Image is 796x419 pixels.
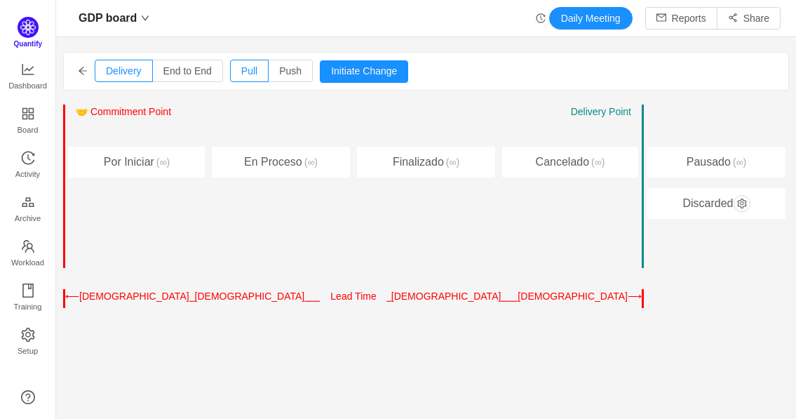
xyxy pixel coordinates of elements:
[241,65,257,77] span: Pull
[21,328,35,342] i: icon: setting
[18,17,39,38] img: Quantify
[302,157,318,168] span: (∞)
[647,188,785,220] div: Discarded
[717,7,781,29] button: icon: share-altShare
[647,147,785,178] div: Pausado
[14,40,43,48] span: Quantify
[15,160,40,188] span: Activity
[645,7,717,29] button: icon: mailReports
[18,337,38,365] span: Setup
[21,62,35,77] i: icon: line-chart
[76,106,171,117] span: 🤝 Commitment Point
[65,289,353,304] div: ⟵[DEMOGRAPHIC_DATA]⎯[DEMOGRAPHIC_DATA]⎯⎯⎯⎯⎯⎯⎯⎯⎯⎯⎯⎯[DEMOGRAPHIC_DATA]⎯⎯⎯⎯[DEMOGRAPHIC_DATA]⎯⎯⎯[DEM...
[21,107,35,135] a: Board
[106,65,142,77] span: Delivery
[21,196,35,224] a: Archive
[589,157,605,168] span: (∞)
[502,147,638,178] div: Cancelado
[18,116,39,144] span: Board
[21,390,35,404] a: icon: question-circle
[21,284,35,312] a: Training
[21,240,35,268] a: Workload
[212,147,350,178] div: En Proceso
[69,147,205,178] div: Por Iniciar
[141,14,149,22] i: icon: down
[8,72,47,100] span: Dashboard
[320,60,408,83] button: Initiate Change
[330,291,376,302] span: Lead Time
[571,106,631,117] span: Delivery Point
[21,152,35,180] a: Activity
[15,204,41,232] span: Archive
[536,13,546,23] i: icon: history
[357,147,495,178] div: Finalizado
[731,157,746,168] span: (∞)
[279,65,302,77] span: Push
[78,66,88,76] i: icon: arrow-left
[11,248,44,277] span: Workload
[353,289,642,304] div: ⟶[DEMOGRAPHIC_DATA]⎯⎯⎯[DEMOGRAPHIC_DATA]⎯⎯⎯⎯⎯⎯⎯⎯⎯⎯[DEMOGRAPHIC_DATA]⎯⎯⎯[DEMOGRAPHIC_DATA]⎯⎯⎯⎯⎯⎯⎯⎯...
[13,293,41,321] span: Training
[79,7,137,29] span: GDP board
[21,239,35,253] i: icon: team
[444,157,459,168] span: (∞)
[549,7,633,29] button: Daily Meeting
[21,63,35,91] a: Dashboard
[21,151,35,165] i: icon: history
[163,65,212,77] span: End to End
[21,195,35,209] i: icon: gold
[734,195,750,212] button: icon: setting
[21,284,35,298] i: icon: book
[21,107,35,121] i: icon: appstore
[21,328,35,357] a: Setup
[154,157,170,168] span: (∞)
